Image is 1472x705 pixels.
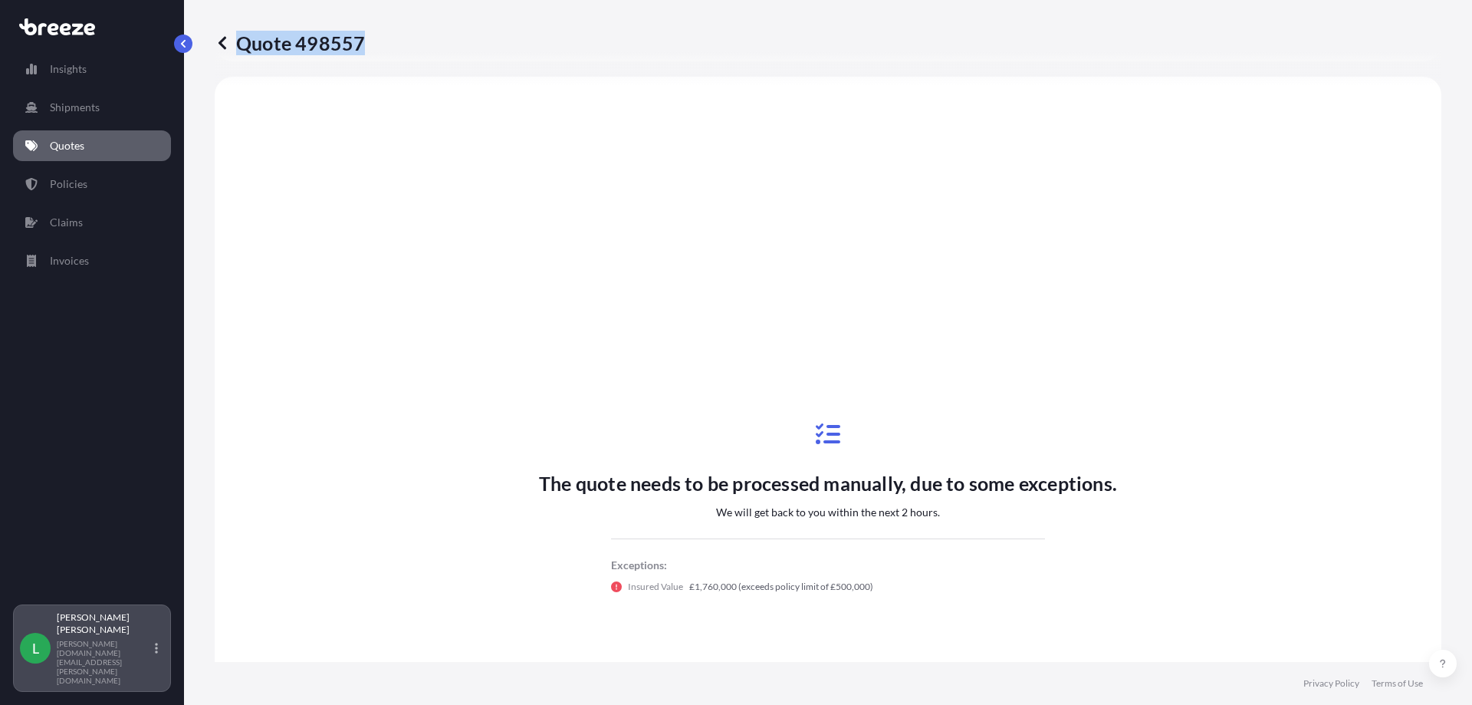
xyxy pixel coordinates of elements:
[50,100,100,115] p: Shipments
[13,92,171,123] a: Shipments
[50,138,84,153] p: Quotes
[57,611,152,636] p: [PERSON_NAME] [PERSON_NAME]
[13,207,171,238] a: Claims
[50,253,89,268] p: Invoices
[716,505,940,520] p: We will get back to you within the next 2 hours.
[539,471,1117,496] p: The quote needs to be processed manually, due to some exceptions.
[689,579,873,595] p: £1,760,000 (exceeds policy limit of £500,000)
[215,31,365,55] p: Quote 498557
[611,558,1045,573] p: Exceptions:
[628,579,683,595] p: Insured Value
[1372,677,1423,690] a: Terms of Use
[13,245,171,276] a: Invoices
[13,130,171,161] a: Quotes
[57,639,152,685] p: [PERSON_NAME][DOMAIN_NAME][EMAIL_ADDRESS][PERSON_NAME][DOMAIN_NAME]
[13,169,171,199] a: Policies
[50,61,87,77] p: Insights
[50,215,83,230] p: Claims
[32,641,39,656] span: L
[50,176,87,192] p: Policies
[13,54,171,84] a: Insights
[1303,677,1359,690] a: Privacy Policy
